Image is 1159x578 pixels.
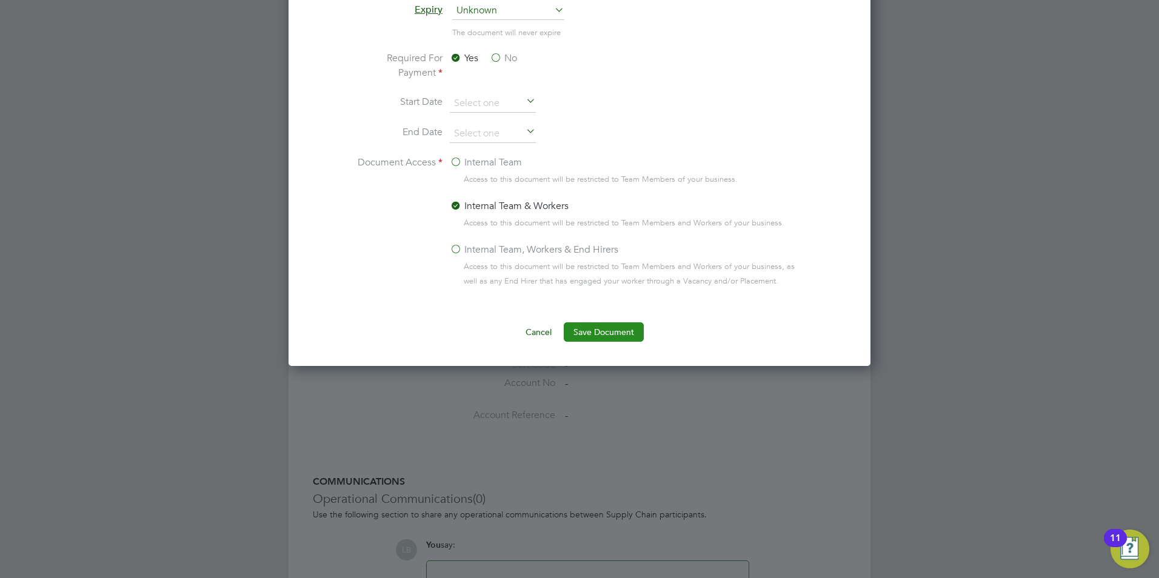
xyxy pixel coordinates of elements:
span: Access to this document will be restricted to Team Members and Workers of your business. [464,216,784,230]
button: Cancel [516,322,561,342]
label: Required For Payment [352,51,443,80]
label: Internal Team & Workers [450,199,569,213]
span: The document will never expire [452,27,561,38]
input: Select one [450,95,536,113]
span: Unknown [452,2,564,20]
label: No [490,51,517,65]
span: Access to this document will be restricted to Team Members of your business. [464,172,738,187]
label: Document Access [352,155,443,298]
span: Expiry [415,4,443,16]
input: Select one [450,125,536,143]
label: Internal Team [450,155,522,170]
div: 11 [1110,538,1121,554]
button: Open Resource Center, 11 new notifications [1111,530,1149,568]
label: End Date [352,125,443,141]
label: Start Date [352,95,443,110]
button: Save Document [564,322,644,342]
label: Yes [450,51,478,65]
label: Internal Team, Workers & End Hirers [450,242,618,257]
span: Access to this document will be restricted to Team Members and Workers of your business, as well ... [464,259,807,288]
